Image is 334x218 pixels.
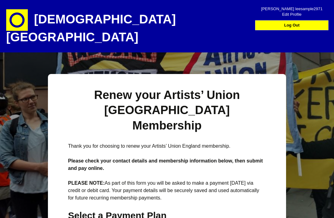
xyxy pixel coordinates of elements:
[68,88,266,133] h1: Renew your Artists’ Union [GEOGRAPHIC_DATA] Membership
[261,4,323,10] span: [PERSON_NAME] leesample2971
[68,179,266,202] p: As part of this form you will be asked to make a payment [DATE] via credit or debit card. Your pa...
[68,180,105,186] strong: PLEASE NOTE:
[257,21,327,30] a: Log Out
[68,142,266,150] p: Thank you for choosing to renew your Artists’ Union England membership.
[68,158,263,171] strong: Please check your contact details and membership information below, then submit and pay online.
[6,9,28,31] img: circle-e1448293145835.png
[261,10,323,15] span: Edit Profile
